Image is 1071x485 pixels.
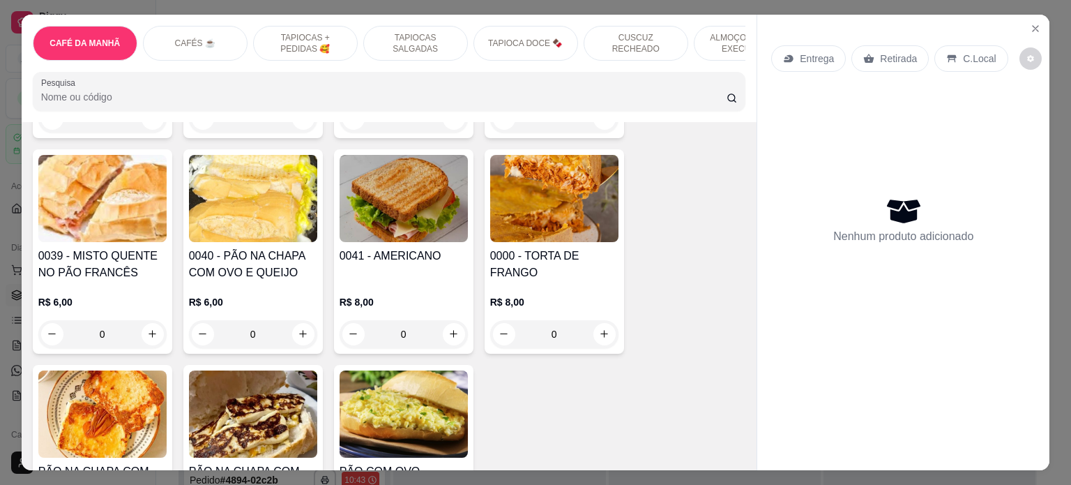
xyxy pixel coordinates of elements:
[189,248,317,281] h4: 0040 - PÃO NA CHAPA COM OVO E QUEIJO
[340,248,468,264] h4: 0041 - AMERICANO
[340,463,468,480] h4: PÃO COM OVO
[880,52,917,66] p: Retirada
[265,32,346,54] p: TAPIOCAS + PEDIDAS 🥰
[38,155,167,242] img: product-image
[490,155,618,242] img: product-image
[595,32,676,54] p: CUSCUZ RECHEADO
[1019,47,1042,70] button: decrease-product-quantity
[189,295,317,309] p: R$ 6,00
[340,371,468,458] img: product-image
[38,295,167,309] p: R$ 6,00
[38,248,167,281] h4: 0039 - MISTO QUENTE NO PÃO FRANCÊS
[175,38,215,49] p: CAFÉS ☕️
[706,32,787,54] p: ALMOÇO - PRATO EXECUTIVO
[490,295,618,309] p: R$ 8,00
[189,155,317,242] img: product-image
[189,371,317,458] img: product-image
[488,38,563,49] p: TAPIOCA DOCE 🍫
[833,228,973,245] p: Nenhum produto adicionado
[50,38,120,49] p: CAFÉ DA MANHÃ
[963,52,996,66] p: C.Local
[375,32,456,54] p: TAPIOCAS SALGADAS
[41,77,80,89] label: Pesquisa
[340,155,468,242] img: product-image
[340,295,468,309] p: R$ 8,00
[800,52,834,66] p: Entrega
[1024,17,1047,40] button: Close
[490,248,618,281] h4: 0000 - TORTA DE FRANGO
[38,371,167,458] img: product-image
[41,90,727,104] input: Pesquisa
